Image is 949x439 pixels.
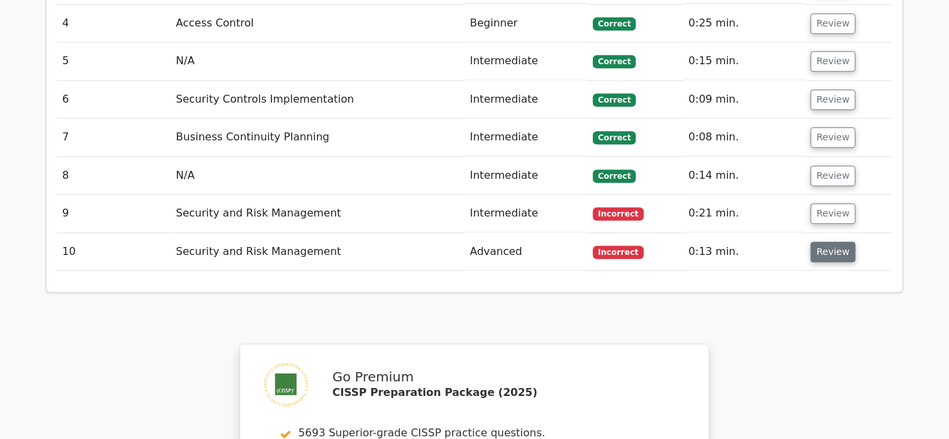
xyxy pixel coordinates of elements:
[465,195,588,232] td: Intermediate
[593,93,636,107] span: Correct
[811,13,856,34] button: Review
[684,157,805,195] td: 0:14 min.
[811,51,856,72] button: Review
[57,157,171,195] td: 8
[593,55,636,68] span: Correct
[57,233,171,271] td: 10
[684,119,805,156] td: 0:08 min.
[171,119,465,156] td: Business Continuity Planning
[593,246,644,259] span: Incorrect
[684,5,805,42] td: 0:25 min.
[465,81,588,119] td: Intermediate
[57,81,171,119] td: 6
[593,207,644,220] span: Incorrect
[811,242,856,262] button: Review
[684,233,805,271] td: 0:13 min.
[171,5,465,42] td: Access Control
[684,81,805,119] td: 0:09 min.
[593,170,636,183] span: Correct
[57,42,171,80] td: 5
[811,203,856,224] button: Review
[465,157,588,195] td: Intermediate
[57,195,171,232] td: 9
[684,42,805,80] td: 0:15 min.
[593,131,636,144] span: Correct
[57,5,171,42] td: 4
[465,42,588,80] td: Intermediate
[465,233,588,271] td: Advanced
[171,42,465,80] td: N/A
[593,17,636,30] span: Correct
[465,5,588,42] td: Beginner
[171,81,465,119] td: Security Controls Implementation
[465,119,588,156] td: Intermediate
[811,127,856,148] button: Review
[57,119,171,156] td: 7
[171,195,465,232] td: Security and Risk Management
[811,166,856,186] button: Review
[171,157,465,195] td: N/A
[171,233,465,271] td: Security and Risk Management
[811,89,856,110] button: Review
[684,195,805,232] td: 0:21 min.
